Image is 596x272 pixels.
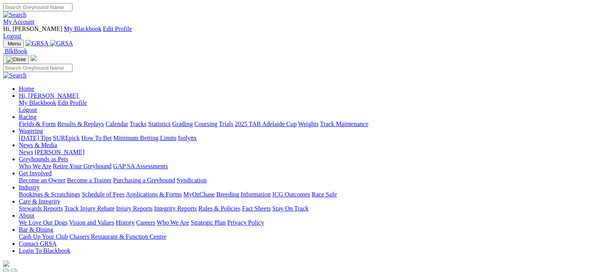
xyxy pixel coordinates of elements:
a: Breeding Information [216,191,271,198]
a: My Blackbook [64,25,101,32]
div: Bar & Dining [19,233,593,240]
input: Search [3,64,72,72]
a: Purchasing a Greyhound [113,177,175,184]
a: Rules & Policies [198,205,241,212]
a: Injury Reports [116,205,152,212]
a: Schedule of Fees [82,191,124,198]
a: Become a Trainer [67,177,112,184]
a: Login To Blackbook [19,247,71,254]
button: Toggle navigation [3,40,24,48]
a: Track Injury Rebate [64,205,114,212]
a: My Account [3,18,34,25]
a: Contact GRSA [19,240,56,247]
a: Fact Sheets [242,205,271,212]
a: Hi, [PERSON_NAME] [19,92,80,99]
a: Tracks [130,121,147,127]
a: Minimum Betting Limits [113,135,176,141]
a: Care & Integrity [19,198,60,205]
a: Get Involved [19,170,52,177]
a: Careers [136,219,155,226]
a: Calendar [105,121,128,127]
img: Close [6,56,26,63]
img: GRSA [25,40,49,47]
a: About [19,212,34,219]
img: logo-grsa-white.png [3,261,9,267]
a: We Love Our Dogs [19,219,67,226]
a: MyOzChase [183,191,215,198]
div: Hi, [PERSON_NAME] [19,99,593,113]
a: Greyhounds as Pets [19,156,68,162]
a: Coursing [194,121,217,127]
a: Isolynx [178,135,197,141]
a: News & Media [19,142,57,148]
img: GRSA [50,40,73,47]
a: Bookings & Scratchings [19,191,80,198]
a: Logout [19,106,37,113]
button: Toggle navigation [3,55,29,64]
div: News & Media [19,149,593,156]
a: Statistics [148,121,171,127]
a: Fields & Form [19,121,56,127]
a: My Blackbook [19,99,56,106]
a: Edit Profile [58,99,87,106]
a: Strategic Plan [191,219,226,226]
a: Track Maintenance [320,121,368,127]
a: Vision and Values [69,219,114,226]
div: Wagering [19,135,593,142]
a: Industry [19,184,40,191]
a: SUREpick [53,135,80,141]
a: Who We Are [19,163,51,169]
a: [PERSON_NAME] [34,149,84,155]
span: BlkBook [5,48,27,54]
a: Syndication [177,177,207,184]
a: Privacy Policy [227,219,264,226]
span: Hi, [PERSON_NAME] [3,25,62,32]
a: History [116,219,134,226]
div: Industry [19,191,593,198]
img: Search [3,72,27,79]
span: Menu [8,41,21,47]
div: Get Involved [19,177,593,184]
span: Hi, [PERSON_NAME] [19,92,78,99]
a: Edit Profile [103,25,132,32]
a: Wagering [19,128,43,134]
a: Who We Are [157,219,189,226]
a: Results & Replays [57,121,104,127]
div: My Account [3,25,593,40]
div: Greyhounds as Pets [19,163,593,170]
a: Integrity Reports [154,205,197,212]
a: Stewards Reports [19,205,63,212]
a: Home [19,85,34,92]
a: Bar & Dining [19,226,53,233]
a: Weights [298,121,319,127]
div: Care & Integrity [19,205,593,212]
a: GAP SA Assessments [113,163,168,169]
a: Trials [219,121,233,127]
a: Cash Up Your Club [19,233,68,240]
a: 2025 TAB Adelaide Cup [235,121,297,127]
a: How To Bet [82,135,112,141]
a: Chasers Restaurant & Function Centre [69,233,166,240]
img: logo-grsa-white.png [31,55,37,61]
a: Stay On Track [272,205,308,212]
a: ICG Outcomes [272,191,310,198]
a: Applications & Forms [126,191,182,198]
a: BlkBook [3,48,27,54]
img: Search [3,11,27,18]
a: Retire Your Greyhound [53,163,112,169]
a: Grading [172,121,193,127]
a: Racing [19,113,36,120]
div: Racing [19,121,593,128]
input: Search [3,3,72,11]
a: News [19,149,33,155]
a: Race Safe [312,191,337,198]
a: Become an Owner [19,177,65,184]
a: [DATE] Tips [19,135,51,141]
div: About [19,219,593,226]
a: Logout [3,32,21,39]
